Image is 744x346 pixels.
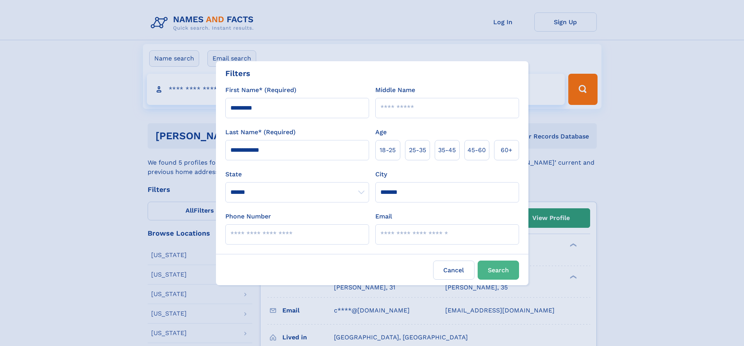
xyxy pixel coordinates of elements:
[375,85,415,95] label: Middle Name
[375,212,392,221] label: Email
[380,145,396,155] span: 18‑25
[467,145,486,155] span: 45‑60
[409,145,426,155] span: 25‑35
[478,261,519,280] button: Search
[225,67,250,79] div: Filters
[433,261,475,280] label: Cancel
[225,212,271,221] label: Phone Number
[375,170,387,179] label: City
[438,145,456,155] span: 35‑45
[225,170,369,179] label: State
[501,145,512,155] span: 60+
[225,128,296,137] label: Last Name* (Required)
[375,128,387,137] label: Age
[225,85,296,95] label: First Name* (Required)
